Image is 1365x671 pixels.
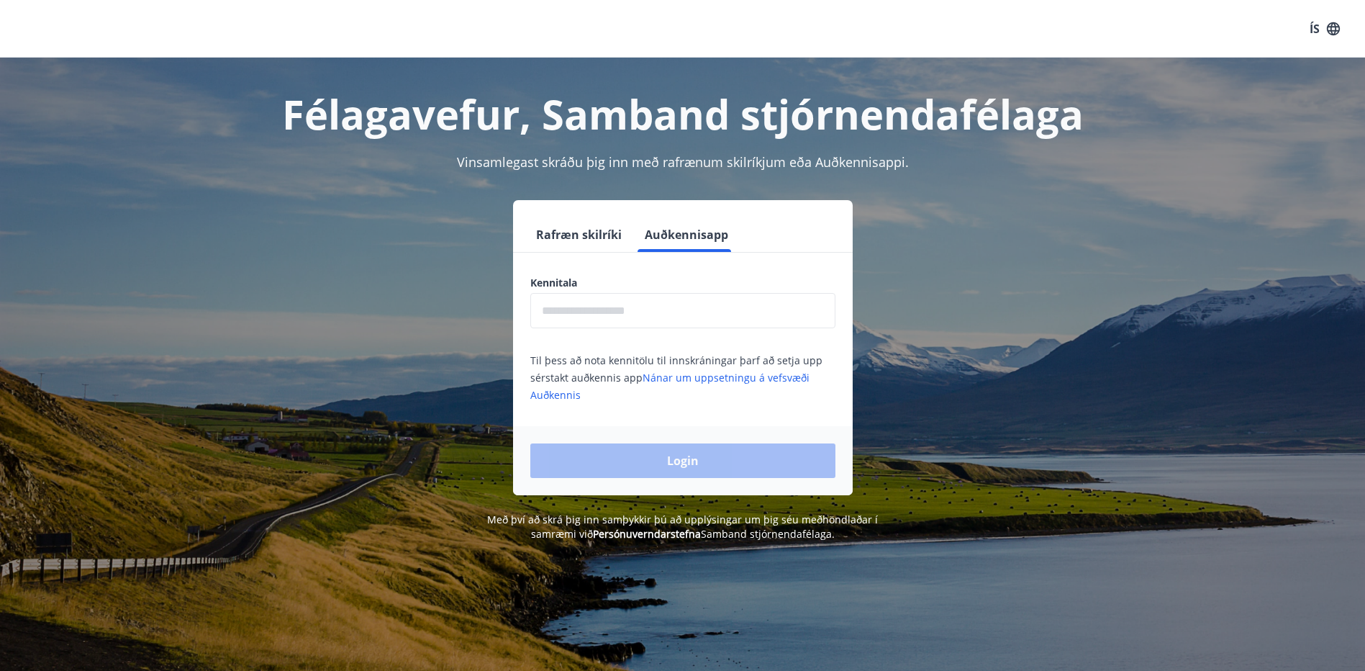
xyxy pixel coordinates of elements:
button: ÍS [1302,16,1348,42]
label: Kennitala [530,276,835,290]
button: Auðkennisapp [639,217,734,252]
h1: Félagavefur, Samband stjórnendafélaga [182,86,1184,141]
a: Persónuverndarstefna [593,527,701,541]
span: Með því að skrá þig inn samþykkir þú að upplýsingar um þig séu meðhöndlaðar í samræmi við Samband... [487,513,878,541]
span: Til þess að nota kennitölu til innskráningar þarf að setja upp sérstakt auðkennis app [530,353,822,402]
button: Rafræn skilríki [530,217,627,252]
span: Vinsamlegast skráðu þig inn með rafrænum skilríkjum eða Auðkennisappi. [457,153,909,171]
a: Nánar um uppsetningu á vefsvæði Auðkennis [530,371,810,402]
